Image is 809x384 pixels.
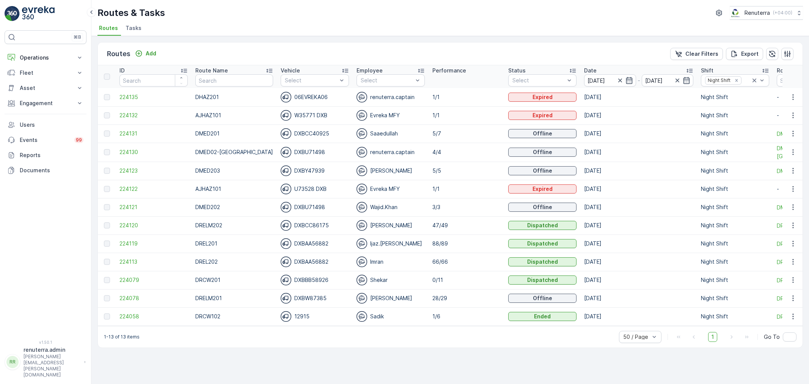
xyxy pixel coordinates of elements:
div: Remove Night Shift [732,77,741,83]
div: W35771 DXB [281,110,349,121]
p: 1/1 [432,112,501,119]
span: v 1.50.1 [5,340,86,345]
div: Evreka MFY [357,110,425,121]
img: svg%3e [357,147,367,157]
p: 99 [76,137,82,143]
p: 0/11 [432,276,501,284]
img: svg%3e [281,220,291,231]
img: svg%3e [281,184,291,194]
a: 224130 [119,148,188,156]
div: Toggle Row Selected [104,259,110,265]
div: Sadik [357,311,425,322]
button: Expired [508,93,577,102]
img: svg%3e [281,275,291,285]
button: Asset [5,80,86,96]
p: Reports [20,151,83,159]
button: Add [132,49,159,58]
p: Select [361,77,413,84]
td: [DATE] [580,271,697,289]
img: svg%3e [357,257,367,267]
button: Expired [508,184,577,194]
button: Offline [508,294,577,303]
img: svg%3e [281,293,291,304]
button: Fleet [5,65,86,80]
p: DRELM201 [195,294,273,302]
p: Ended [534,313,551,320]
p: 88/89 [432,240,501,247]
p: AJHAZ101 [195,185,273,193]
p: Expired [533,112,553,119]
img: svg%3e [357,275,367,285]
p: DMED203 [195,167,273,175]
img: svg%3e [357,293,367,304]
button: Engagement [5,96,86,111]
div: DXBU71498 [281,202,349,212]
div: Night Shift [705,77,732,84]
input: dd/mm/yyyy [642,74,694,87]
p: renuterra.admin [24,346,80,354]
p: - [638,76,640,85]
a: Documents [5,163,86,178]
a: 224131 [119,130,188,137]
p: ( +04:00 ) [773,10,792,16]
img: svg%3e [357,238,367,249]
div: Toggle Row Selected [104,131,110,137]
a: 224135 [119,93,188,101]
p: ID [119,67,125,74]
p: 47/49 [432,222,501,229]
button: Clear Filters [670,48,723,60]
img: svg%3e [357,92,367,102]
div: U73528 DXB [281,184,349,194]
span: 224123 [119,167,188,175]
img: svg%3e [281,311,291,322]
td: [DATE] [580,234,697,253]
span: 224079 [119,276,188,284]
p: Asset [20,84,71,92]
p: Employee [357,67,383,74]
p: DRCW201 [195,276,273,284]
div: Saaedullah [357,128,425,139]
p: Night Shift [701,148,769,156]
a: 224078 [119,294,188,302]
img: svg%3e [281,165,291,176]
p: Renuterra [745,9,770,17]
a: 224132 [119,112,188,119]
button: Offline [508,148,577,157]
p: Night Shift [701,112,769,119]
p: Offline [533,148,552,156]
p: Offline [533,294,552,302]
p: Fleet [20,69,71,77]
img: svg%3e [281,238,291,249]
span: 224122 [119,185,188,193]
p: Dispatched [527,222,558,229]
a: 224113 [119,258,188,266]
div: Toggle Row Selected [104,295,110,301]
p: 3/3 [432,203,501,211]
p: [PERSON_NAME][EMAIL_ADDRESS][PERSON_NAME][DOMAIN_NAME] [24,354,80,378]
p: Night Shift [701,240,769,247]
span: Routes [99,24,118,32]
button: Dispatched [508,239,577,248]
p: Night Shift [701,294,769,302]
img: svg%3e [357,165,367,176]
p: 1/1 [432,185,501,193]
div: renuterra.captain [357,147,425,157]
td: [DATE] [580,143,697,162]
img: svg%3e [281,128,291,139]
button: Expired [508,111,577,120]
img: Screenshot_2024-07-26_at_13.33.01.png [730,9,741,17]
td: [DATE] [580,198,697,216]
div: Toggle Row Selected [104,277,110,283]
p: DMED201 [195,130,273,137]
button: Operations [5,50,86,65]
img: svg%3e [357,128,367,139]
p: DHAZ201 [195,93,273,101]
div: Toggle Row Selected [104,112,110,118]
img: logo [5,6,20,21]
img: svg%3e [357,184,367,194]
div: [PERSON_NAME] [357,293,425,304]
td: [DATE] [580,106,697,124]
p: Events [20,136,70,144]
